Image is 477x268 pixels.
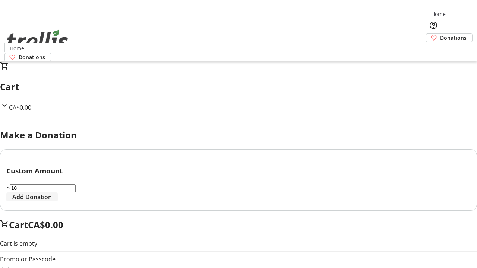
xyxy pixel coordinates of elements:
[10,184,76,192] input: Donation Amount
[4,53,51,61] a: Donations
[6,166,471,176] h3: Custom Amount
[5,44,29,52] a: Home
[28,218,63,231] span: CA$0.00
[426,42,441,57] button: Cart
[6,192,58,201] button: Add Donation
[426,18,441,33] button: Help
[12,192,52,201] span: Add Donation
[426,33,473,42] a: Donations
[9,103,31,112] span: CA$0.00
[10,44,24,52] span: Home
[440,34,467,42] span: Donations
[19,53,45,61] span: Donations
[426,10,450,18] a: Home
[6,184,10,192] span: $
[431,10,446,18] span: Home
[4,22,71,59] img: Orient E2E Organization nSBodVTfVw's Logo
